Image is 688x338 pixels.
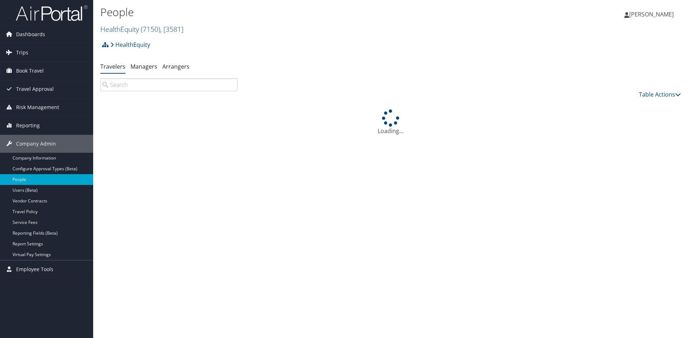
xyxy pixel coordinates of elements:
span: Book Travel [16,62,44,80]
a: HealthEquity [100,24,183,34]
h1: People [100,5,487,20]
span: Trips [16,44,28,62]
span: Travel Approval [16,80,54,98]
span: Reporting [16,117,40,134]
a: Managers [130,63,157,70]
span: , [ 3581 ] [160,24,183,34]
a: HealthEquity [110,38,150,52]
span: Company Admin [16,135,56,153]
span: ( 7150 ) [141,24,160,34]
a: Arrangers [162,63,190,70]
img: airportal-logo.png [16,5,87,21]
span: [PERSON_NAME] [629,10,674,18]
span: Risk Management [16,98,59,116]
span: Dashboards [16,25,45,43]
span: Employee Tools [16,260,53,278]
a: Travelers [100,63,125,70]
div: Loading... [100,109,681,135]
a: Table Actions [639,90,681,98]
a: [PERSON_NAME] [624,4,681,25]
input: Search [100,78,238,91]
